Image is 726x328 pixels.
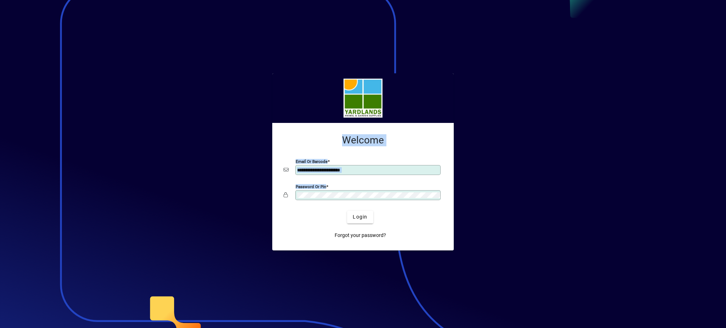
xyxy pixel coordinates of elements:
mat-label: Email or Barcode [296,159,328,164]
mat-label: Password or Pin [296,184,326,189]
span: Login [353,213,367,221]
span: Forgot your password? [335,232,386,239]
a: Forgot your password? [332,229,389,242]
h2: Welcome [284,134,442,146]
button: Login [347,211,373,224]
